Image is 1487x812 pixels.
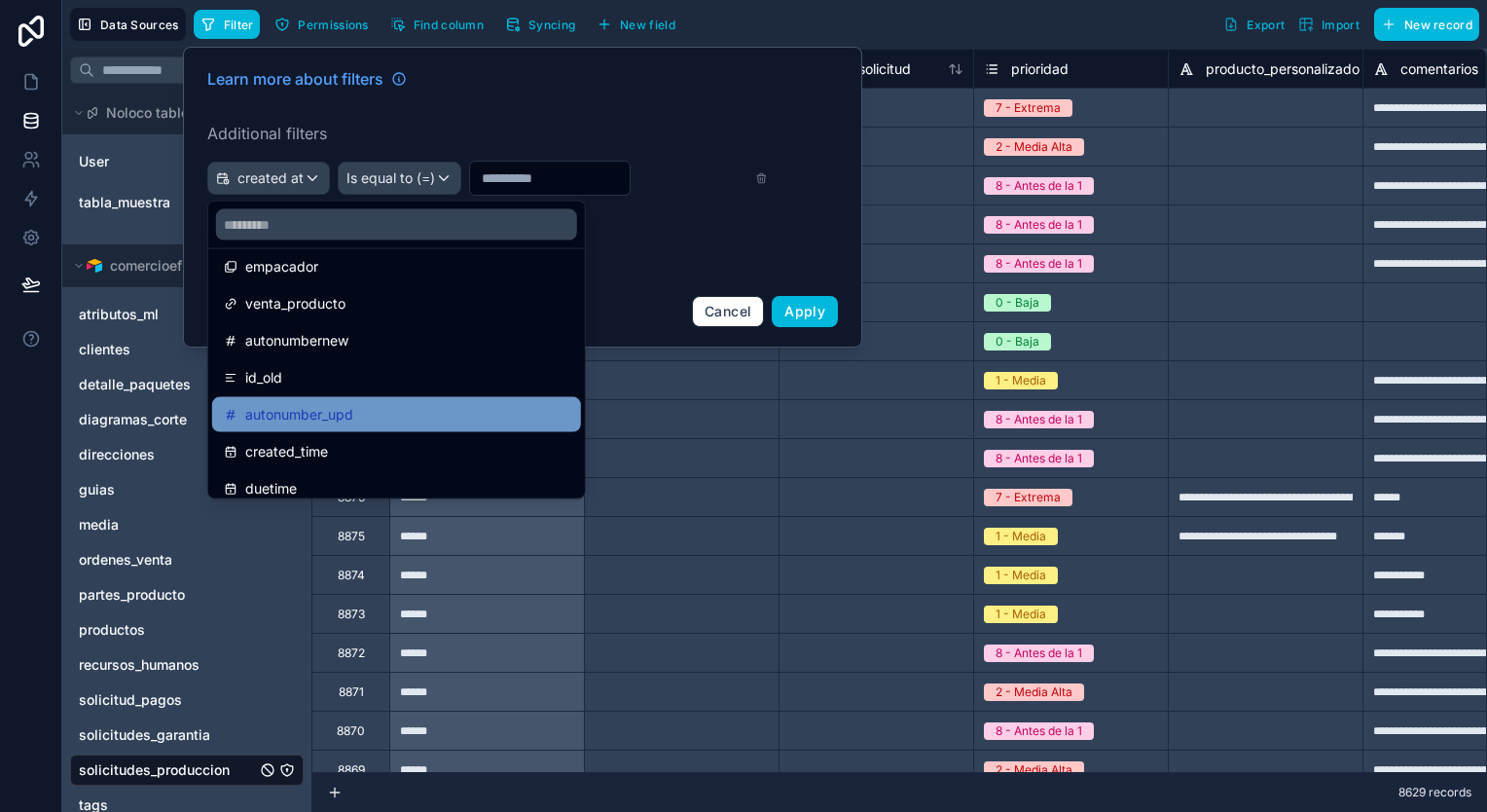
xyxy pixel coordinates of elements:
[79,655,256,675] a: recursos_humanos
[79,655,199,675] span: recursos_humanos
[245,403,353,426] span: autonumber_upd
[245,329,348,352] span: autonumbernew
[79,725,210,745] span: solicitudes_garantia
[996,294,1039,312] div: 0 - Baja
[79,410,256,429] a: diagramas_corte
[79,760,256,780] a: solicitudes_produccion
[70,614,304,646] div: productos
[996,255,1082,273] div: 8 - Antes de la 1
[338,529,365,544] div: 8875
[996,722,1082,740] div: 8 - Antes de la 1
[70,187,304,218] div: tabla_muestra
[245,255,318,278] span: empacador
[79,690,182,710] span: solicitud_pagos
[245,292,345,315] span: venta_producto
[268,10,375,39] button: Permissions
[100,18,179,32] span: Data Sources
[498,10,582,39] button: Syncing
[79,375,191,394] span: detalle_paquetes
[996,567,1046,584] div: 1 - Media
[79,550,172,570] span: ordenes_venta
[79,725,256,745] a: solicitudes_garantia
[996,489,1061,506] div: 7 - Extrema
[245,440,328,463] span: created_time
[298,18,368,32] span: Permissions
[996,761,1072,779] div: 2 - Media Alta
[70,439,304,470] div: direcciones
[79,340,130,359] span: clientes
[268,10,382,39] a: Permissions
[79,152,236,171] a: User
[79,305,256,324] a: atributos_ml
[79,515,119,535] span: media
[79,410,187,429] span: diagramas_corte
[79,193,170,212] span: tabla_muestra
[70,8,186,41] button: Data Sources
[70,649,304,681] div: recursos_humanos
[996,645,1082,662] div: 8 - Antes de la 1
[996,528,1046,545] div: 1 - Media
[70,684,304,716] div: solicitud_pagos
[79,305,159,324] span: atributos_ml
[79,375,256,394] a: detalle_paquetes
[338,568,365,583] div: 8874
[224,18,254,32] span: Filter
[996,216,1082,234] div: 8 - Antes de la 1
[79,340,256,359] a: clientes
[338,607,365,622] div: 8873
[70,474,304,505] div: guias
[70,299,304,330] div: atributos_ml
[79,515,256,535] a: media
[996,450,1082,467] div: 8 - Antes de la 1
[996,683,1072,701] div: 2 - Media Alta
[996,99,1061,117] div: 7 - Extrema
[79,152,109,171] span: User
[79,585,185,605] span: partes_producto
[79,620,145,640] span: productos
[498,10,590,39] a: Syncing
[996,372,1046,389] div: 1 - Media
[996,177,1082,195] div: 8 - Antes de la 1
[339,684,364,700] div: 8871
[996,138,1072,156] div: 2 - Media Alta
[996,606,1046,623] div: 1 - Media
[1216,8,1291,41] button: Export
[1404,18,1472,32] span: New record
[1366,8,1479,41] a: New record
[79,550,256,570] a: ordenes_venta
[245,366,282,389] span: id_old
[338,646,365,661] div: 8872
[110,256,268,276] span: comercioeficienteysingular
[383,10,490,39] button: Find column
[79,480,115,499] span: guias
[79,760,230,780] span: solicitudes_produccion
[1322,18,1360,32] span: Import
[70,509,304,540] div: media
[337,723,365,739] div: 8870
[79,193,236,212] a: tabla_muestra
[816,59,911,79] span: fecha_solicitud
[620,18,675,32] span: New field
[996,411,1082,428] div: 8 - Antes de la 1
[1374,8,1479,41] button: New record
[79,445,256,464] a: direcciones
[79,690,256,710] a: solicitud_pagos
[87,258,102,274] img: Airtable Logo
[1247,18,1285,32] span: Export
[1011,59,1069,79] span: prioridad
[590,10,682,39] button: New field
[70,544,304,575] div: ordenes_venta
[1206,59,1360,79] span: producto_personalizado
[1291,8,1366,41] button: Import
[996,333,1039,351] div: 0 - Baja
[528,18,575,32] span: Syncing
[70,755,304,786] div: solicitudes_produccion
[338,762,365,778] div: 8869
[70,720,304,751] div: solicitudes_garantia
[70,99,292,127] button: Noloco tables
[70,579,304,610] div: partes_producto
[414,18,484,32] span: Find column
[70,146,304,177] div: User
[79,620,256,640] a: productos
[70,404,304,435] div: diagramas_corte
